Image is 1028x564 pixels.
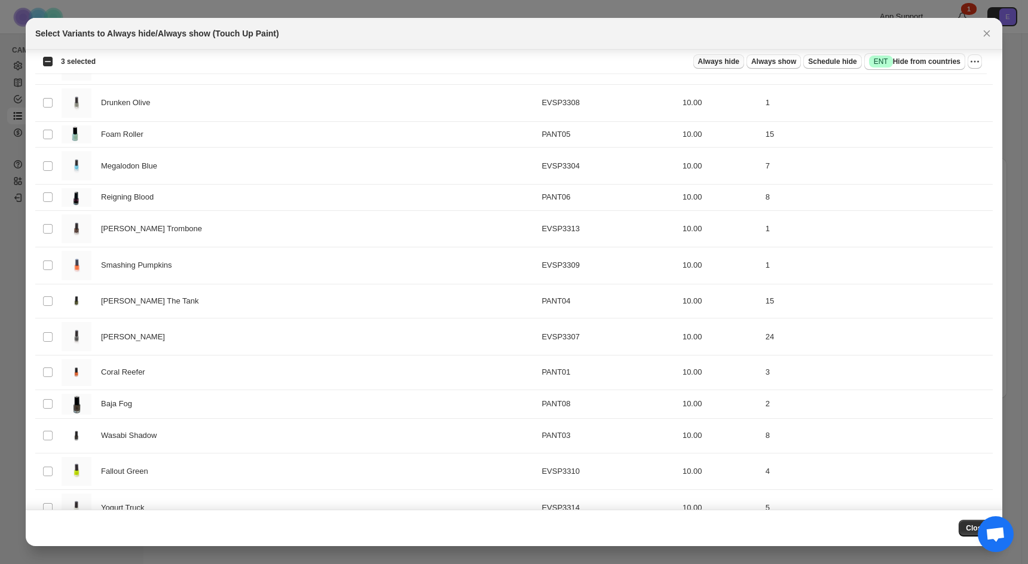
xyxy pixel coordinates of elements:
[101,259,178,271] span: Smashing Pumpkins
[762,247,993,284] td: 1
[538,490,679,526] td: EVSP3314
[751,57,796,66] span: Always show
[808,57,856,66] span: Schedule hide
[874,57,888,66] span: ENT
[978,25,995,42] button: Close
[869,56,960,68] span: Hide from countries
[62,359,91,386] img: CoralReeferFAFAFA_99c41b51-4f67-466a-ab92-05bc344a574f.jpg
[62,251,91,280] img: 5S3AkKoQJ2CzOqfJEl5L_paint-following-mb-pumpkin-orange-touch-up-paint-5ml_b3085624-0767-4de9-8856...
[803,54,861,69] button: Schedule hide
[101,331,172,343] span: [PERSON_NAME]
[101,160,164,172] span: Megalodon Blue
[538,184,679,210] td: PANT06
[679,148,762,184] td: 10.00
[679,247,762,284] td: 10.00
[679,121,762,148] td: 10.00
[101,128,150,140] span: Foam Roller
[679,419,762,453] td: 10.00
[762,490,993,526] td: 5
[762,390,993,419] td: 2
[538,453,679,489] td: EVSP3310
[679,318,762,355] td: 10.00
[538,211,679,247] td: EVSP3313
[538,85,679,121] td: EVSP3308
[762,318,993,355] td: 24
[101,97,157,109] span: Drunken Olive
[762,355,993,390] td: 3
[62,125,91,144] img: FoamRoller.jpg
[62,457,91,486] img: dNhaDesRLeSenD5BeslB_paint-wreckoning-lb-fallout-green-touch-up-paint-5ml_bfde74b1-e4dc-4c30-98c6...
[62,214,91,243] img: SzoZsvKQX6WPaIHryvSg_paint-wreckoning-lb-rusty-trombone-touch-up-paint-5ml_4429a552-f735-4447-b3d...
[101,430,163,442] span: Wasabi Shadow
[101,502,151,514] span: Yogurt Truck
[679,490,762,526] td: 10.00
[538,247,679,284] td: EVSP3309
[746,54,801,69] button: Always show
[101,223,209,235] span: [PERSON_NAME] Trombone
[679,211,762,247] td: 10.00
[101,366,152,378] span: Coral Reefer
[864,53,965,70] button: SuccessENTHide from countries
[538,318,679,355] td: EVSP3307
[679,85,762,121] td: 10.00
[538,419,679,453] td: PANT03
[101,465,155,477] span: Fallout Green
[978,516,1014,552] div: Open chat
[762,284,993,318] td: 15
[698,57,739,66] span: Always hide
[762,184,993,210] td: 8
[762,121,993,148] td: 15
[62,394,91,415] img: BajaFog.jpg
[762,211,993,247] td: 1
[679,184,762,210] td: 10.00
[538,355,679,390] td: PANT01
[62,493,91,522] img: pZZ4wD4S0OVPcarepMQn_paint-insurgent-lb-yogurt-truck-touch-up-paint-5ml_093d85eb-5e2b-44f2-9703-8...
[762,85,993,121] td: 1
[959,520,993,537] button: Close
[101,398,139,410] span: Baja Fog
[62,151,91,180] img: d66czAN5TFWpKmw0XGdf_paint-wrerckoning-blue-touch-up-paint-5ml_870da6ab-bf5e-4465-9369-14106c3e09...
[693,54,744,69] button: Always hide
[679,390,762,419] td: 10.00
[101,191,160,203] span: Reigning Blood
[538,284,679,318] td: PANT04
[62,88,91,117] img: ezfr5vc6TfO4S54HjwwP_paint-following-drunkin-olive-touch-up-paint-5ml_1db2d391-2c7d-4f50-b54d-b44...
[679,284,762,318] td: 10.00
[538,390,679,419] td: PANT08
[61,57,96,66] span: 3 selected
[538,121,679,148] td: PANT05
[62,422,91,449] img: WasabiShadowFAFAFA_4eadff6a-355e-401a-9f42-86cd52c3fe24.jpg
[968,54,982,69] button: More actions
[101,295,205,307] span: [PERSON_NAME] The Tank
[62,322,91,351] img: uarpdm27Tg28CGTyHFtR_paint-calling-muddy-waters-touch-up-paint-5ml_bb03d85b-7ff2-4214-8c17-6362af...
[762,148,993,184] td: 7
[538,148,679,184] td: EVSP3304
[679,453,762,489] td: 10.00
[35,27,279,39] h2: Select Variants to Always hide/Always show (Touch Up Paint)
[966,523,986,533] span: Close
[679,355,762,390] td: 10.00
[762,419,993,453] td: 8
[62,188,91,207] img: ReigningBlood.jpg
[762,453,993,489] td: 4
[62,288,91,315] img: FrankTheTankFAFAFA_c4f13f80-68d0-44a1-9fd8-a99f4785c5c2.jpg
